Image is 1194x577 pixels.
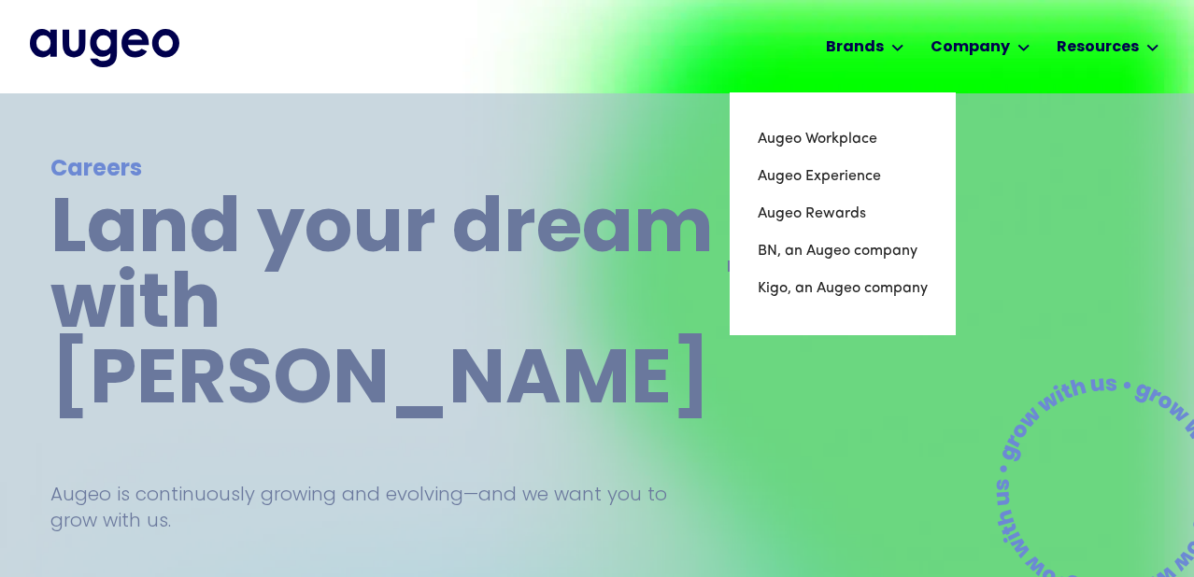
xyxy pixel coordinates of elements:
[758,270,928,307] a: Kigo, an Augeo company
[758,158,928,195] a: Augeo Experience
[758,195,928,232] a: Augeo Rewards
[30,29,179,66] img: Augeo's full logo in midnight blue.
[1057,36,1139,59] div: Resources
[758,120,928,158] a: Augeo Workplace
[931,36,1010,59] div: Company
[826,36,884,59] div: Brands
[730,92,956,335] nav: Brands
[758,232,928,270] a: BN, an Augeo company
[30,29,179,66] a: home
